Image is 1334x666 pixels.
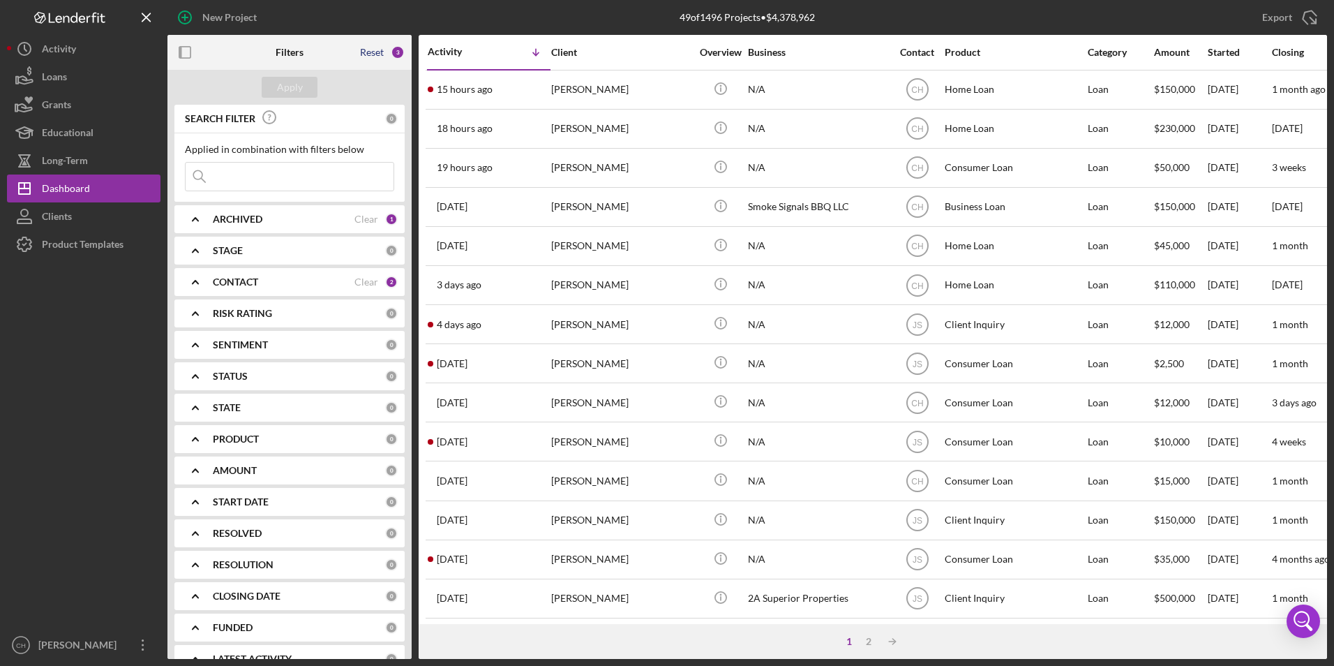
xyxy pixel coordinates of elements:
[911,202,923,212] text: CH
[437,201,467,212] time: 2025-08-27 01:54
[945,345,1084,382] div: Consumer Loan
[1154,541,1206,578] div: $35,000
[385,112,398,125] div: 0
[437,436,467,447] time: 2025-08-21 17:01
[1088,71,1153,108] div: Loan
[276,47,303,58] b: Filters
[1088,110,1153,147] div: Loan
[1262,3,1292,31] div: Export
[1272,514,1308,526] time: 1 month
[437,358,467,369] time: 2025-08-22 19:41
[551,306,691,343] div: [PERSON_NAME]
[1154,188,1206,225] div: $150,000
[1088,306,1153,343] div: Loan
[551,462,691,499] div: [PERSON_NAME]
[1272,475,1308,487] time: 1 month
[1088,384,1153,421] div: Loan
[911,163,923,173] text: CH
[551,345,691,382] div: [PERSON_NAME]
[1088,188,1153,225] div: Loan
[912,437,922,447] text: JS
[7,230,160,258] button: Product Templates
[1088,345,1153,382] div: Loan
[694,47,747,58] div: Overview
[437,554,467,565] time: 2025-08-19 21:54
[1154,267,1206,304] div: $110,000
[385,558,398,571] div: 0
[1272,592,1308,604] time: 1 month
[42,147,88,178] div: Long-Term
[945,619,1084,656] div: Consumer Loan
[1272,357,1308,369] time: 1 month
[213,214,262,225] b: ARCHIVED
[551,267,691,304] div: [PERSON_NAME]
[7,119,160,147] button: Educational
[748,267,887,304] div: N/A
[7,175,160,202] button: Dashboard
[1154,47,1206,58] div: Amount
[1208,188,1271,225] div: [DATE]
[839,636,859,647] div: 1
[891,47,943,58] div: Contact
[748,228,887,265] div: N/A
[1272,553,1330,565] time: 4 months ago
[551,71,691,108] div: [PERSON_NAME]
[1208,149,1271,186] div: [DATE]
[1208,47,1271,58] div: Started
[1272,239,1308,251] time: 1 month
[912,516,922,526] text: JS
[1272,318,1308,330] time: 1 month
[912,594,922,604] text: JS
[945,423,1084,460] div: Consumer Loan
[1088,541,1153,578] div: Loan
[1088,462,1153,499] div: Loan
[1154,580,1206,617] div: $500,000
[385,496,398,508] div: 0
[1154,149,1206,186] div: $50,000
[680,12,815,23] div: 49 of 1496 Projects • $4,378,962
[213,465,257,476] b: AMOUNT
[1208,228,1271,265] div: [DATE]
[1088,580,1153,617] div: Loan
[551,580,691,617] div: [PERSON_NAME]
[7,63,160,91] a: Loans
[551,47,691,58] div: Client
[437,319,481,330] time: 2025-08-24 18:45
[945,384,1084,421] div: Consumer Loan
[213,276,258,288] b: CONTACT
[213,339,268,350] b: SENTIMENT
[945,502,1084,539] div: Client Inquiry
[385,244,398,257] div: 0
[551,502,691,539] div: [PERSON_NAME]
[748,47,887,58] div: Business
[385,464,398,477] div: 0
[911,477,923,487] text: CH
[748,580,887,617] div: 2A Superior Properties
[1208,619,1271,656] div: [DATE]
[551,188,691,225] div: [PERSON_NAME]
[1154,502,1206,539] div: $150,000
[911,242,923,251] text: CH
[912,359,922,369] text: JS
[213,245,243,256] b: STAGE
[748,541,887,578] div: N/A
[945,188,1084,225] div: Business Loan
[1287,605,1320,638] div: Open Intercom Messenger
[437,84,493,95] time: 2025-08-27 23:13
[385,339,398,351] div: 0
[1088,423,1153,460] div: Loan
[911,85,923,95] text: CH
[748,188,887,225] div: Smoke Signals BBQ LLC
[945,71,1084,108] div: Home Loan
[385,370,398,383] div: 0
[748,384,887,421] div: N/A
[1208,345,1271,382] div: [DATE]
[7,91,160,119] button: Grants
[42,63,67,94] div: Loans
[748,110,887,147] div: N/A
[354,276,378,288] div: Clear
[185,113,255,124] b: SEARCH FILTER
[360,47,384,58] div: Reset
[1208,267,1271,304] div: [DATE]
